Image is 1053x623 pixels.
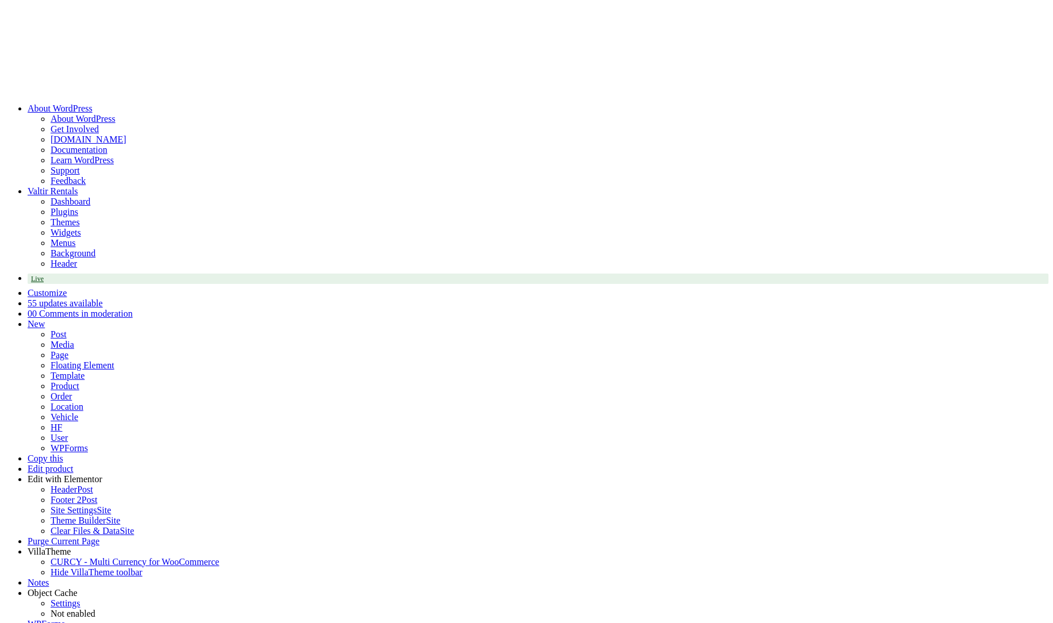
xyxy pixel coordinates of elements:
[32,309,133,318] span: 0 Comments in moderation
[51,329,67,339] a: Post
[28,547,1048,557] div: VillaTheme
[28,309,32,318] span: 0
[97,505,111,515] span: Site
[51,134,126,144] a: [DOMAIN_NAME]
[28,274,1048,284] a: Live
[51,166,80,175] a: Support
[51,567,143,577] span: Hide VillaTheme toolbar
[51,484,77,494] span: Header
[51,238,76,248] a: Menus
[51,443,88,453] a: WPForms
[51,207,78,217] a: Plugins
[51,505,97,515] span: Site Settings
[106,516,120,525] span: Site
[51,598,80,608] a: Settings
[28,319,45,329] span: New
[51,248,95,258] a: Background
[51,495,82,505] span: Footer 2
[51,516,120,525] a: Theme BuilderSite
[28,536,99,546] a: Purge Current Page
[28,329,1048,453] ul: New
[28,453,63,463] a: Copy this
[28,474,102,484] span: Edit with Elementor
[28,103,93,113] span: About WordPress
[32,298,103,308] span: 5 updates available
[51,124,99,134] a: Get Involved
[51,228,81,237] a: Widgets
[51,412,78,422] a: Vehicle
[51,484,93,494] a: HeaderPost
[51,217,80,227] a: Themes
[51,176,86,186] a: Feedback
[28,197,1048,217] ul: Valtir Rentals
[28,464,74,474] a: Edit product
[28,588,1048,598] div: Object Cache
[51,402,83,412] a: Location
[28,217,1048,269] ul: Valtir Rentals
[51,350,68,360] a: Page
[51,381,79,391] a: Product
[51,433,68,443] a: User
[28,288,67,298] a: Customize
[28,578,49,587] a: Notes
[51,557,219,567] a: CURCY - Multi Currency for WooCommerce
[51,259,77,268] a: Header
[28,186,78,196] a: Valtir Rentals
[51,155,114,165] a: Learn WordPress
[51,197,90,206] a: Dashboard
[51,371,84,380] a: Template
[51,505,111,515] a: Site SettingsSite
[82,495,98,505] span: Post
[51,495,97,505] a: Footer 2Post
[120,526,134,536] span: Site
[51,609,1048,619] div: Status: Not enabled
[51,145,107,155] a: Documentation
[51,516,106,525] span: Theme Builder
[28,114,1048,134] ul: About WordPress
[51,114,116,124] a: About WordPress
[51,526,134,536] a: Clear Files & DataSite
[51,526,120,536] span: Clear Files & Data
[28,298,32,308] span: 5
[51,340,74,349] a: Media
[51,391,72,401] a: Order
[28,134,1048,186] ul: About WordPress
[51,422,62,432] a: HF
[77,484,93,494] span: Post
[51,360,114,370] a: Floating Element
